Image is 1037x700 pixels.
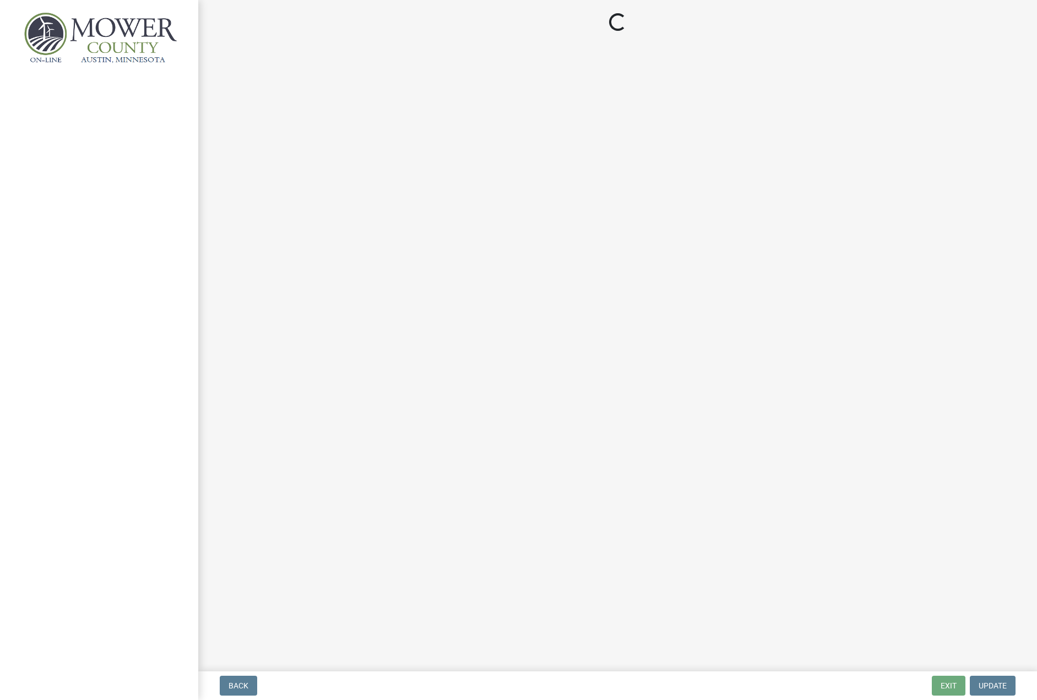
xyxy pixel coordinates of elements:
[220,676,257,696] button: Back
[979,681,1007,690] span: Update
[970,676,1016,696] button: Update
[22,12,181,65] img: Mower County, Minnesota
[229,681,248,690] span: Back
[932,676,965,696] button: Exit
